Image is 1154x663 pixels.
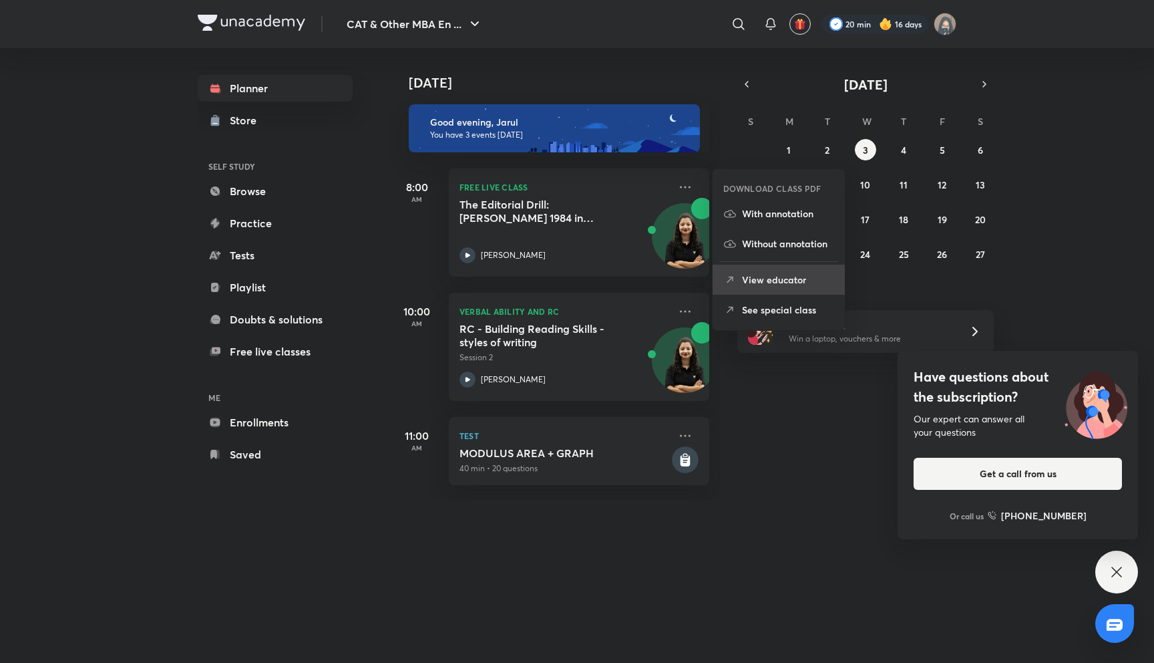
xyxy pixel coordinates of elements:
[863,144,868,156] abbr: September 3, 2025
[198,15,305,31] img: Company Logo
[756,75,975,94] button: [DATE]
[748,318,775,345] img: referral
[914,458,1122,490] button: Get a call from us
[978,144,983,156] abbr: September 6, 2025
[861,213,870,226] abbr: September 17, 2025
[390,444,443,452] p: AM
[950,510,984,522] p: Or call us
[198,409,353,436] a: Enrollments
[976,178,985,191] abbr: September 13, 2025
[409,75,723,91] h4: [DATE]
[938,178,946,191] abbr: September 12, 2025
[459,446,669,460] h5: MODULUS AREA + GRAPH
[855,243,876,265] button: September 24, 2025
[787,144,791,156] abbr: September 1, 2025
[459,322,626,349] h5: RC - Building Reading Skills - styles of writing
[970,243,991,265] button: September 27, 2025
[988,509,1087,523] a: [PHONE_NUMBER]
[789,13,811,35] button: avatar
[862,115,872,128] abbr: Wednesday
[817,139,838,160] button: September 2, 2025
[970,209,991,230] button: September 20, 2025
[970,139,991,160] button: September 6, 2025
[934,13,956,35] img: Jarul Jangid
[844,76,888,94] span: [DATE]
[742,237,834,251] p: Without annotation
[860,178,870,191] abbr: September 10, 2025
[390,319,443,327] p: AM
[855,209,876,230] button: September 17, 2025
[198,178,353,205] a: Browse
[198,441,353,468] a: Saved
[789,333,953,345] p: Win a laptop, vouchers & more
[742,273,834,287] p: View educator
[742,207,834,221] p: With annotation
[901,144,906,156] abbr: September 4, 2025
[1054,367,1138,439] img: ttu_illustration_new.svg
[785,115,793,128] abbr: Monday
[914,412,1122,439] div: Our expert can answer all your questions
[778,139,799,160] button: September 1, 2025
[459,198,626,225] h5: The Editorial Drill: Orwell's 1984 in 2024 (Literature)
[825,144,829,156] abbr: September 2, 2025
[430,130,688,140] p: You have 3 events [DATE]
[481,249,546,261] p: [PERSON_NAME]
[430,116,688,128] h6: Good evening, Jarul
[390,428,443,444] h5: 11:00
[914,367,1122,407] h4: Have questions about the subscription?
[723,182,821,194] h6: DOWNLOAD CLASS PDF
[652,211,717,275] img: Avatar
[978,115,983,128] abbr: Saturday
[459,303,669,319] p: Verbal Ability and RC
[198,274,353,301] a: Playlist
[198,242,353,269] a: Tests
[198,15,305,34] a: Company Logo
[829,17,843,31] img: check rounded
[855,174,876,195] button: September 10, 2025
[198,386,353,409] h6: ME
[900,178,908,191] abbr: September 11, 2025
[198,107,353,134] a: Store
[932,174,953,195] button: September 12, 2025
[893,139,914,160] button: September 4, 2025
[339,11,491,37] button: CAT & Other MBA En ...
[893,243,914,265] button: September 25, 2025
[879,17,892,31] img: streak
[1001,509,1087,523] h6: [PHONE_NUMBER]
[932,209,953,230] button: September 19, 2025
[901,115,906,128] abbr: Thursday
[938,213,947,226] abbr: September 19, 2025
[409,104,700,152] img: evening
[198,306,353,333] a: Doubts & solutions
[860,248,870,261] abbr: September 24, 2025
[825,115,830,128] abbr: Tuesday
[940,115,945,128] abbr: Friday
[230,112,264,128] div: Store
[748,115,753,128] abbr: Sunday
[855,139,876,160] button: September 3, 2025
[794,18,806,30] img: avatar
[937,248,947,261] abbr: September 26, 2025
[198,338,353,365] a: Free live classes
[198,210,353,237] a: Practice
[459,428,669,444] p: Test
[390,179,443,195] h5: 8:00
[459,179,669,195] p: FREE LIVE CLASS
[975,213,986,226] abbr: September 20, 2025
[481,374,546,386] p: [PERSON_NAME]
[459,352,669,364] p: Session 2
[932,139,953,160] button: September 5, 2025
[742,303,834,317] p: See special class
[198,75,353,102] a: Planner
[459,462,669,475] p: 40 min • 20 questions
[899,248,909,261] abbr: September 25, 2025
[970,174,991,195] button: September 13, 2025
[789,319,953,333] h6: Refer friends
[893,174,914,195] button: September 11, 2025
[976,248,985,261] abbr: September 27, 2025
[940,144,945,156] abbr: September 5, 2025
[899,213,908,226] abbr: September 18, 2025
[198,155,353,178] h6: SELF STUDY
[932,243,953,265] button: September 26, 2025
[652,335,717,399] img: Avatar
